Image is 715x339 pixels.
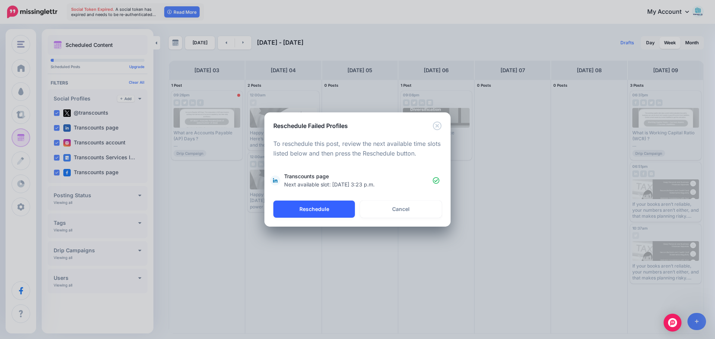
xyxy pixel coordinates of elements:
[284,181,375,188] span: Next available slot: [DATE] 3:23 p.m.
[284,172,433,189] span: Transcounts page
[272,172,443,189] a: Transcounts page Next available slot: [DATE] 3:23 p.m.
[273,201,355,218] button: Reschedule
[360,201,442,218] a: Cancel
[273,121,348,130] h5: Reschedule Failed Profiles
[664,314,681,332] div: Open Intercom Messenger
[433,121,442,131] button: Close
[273,139,442,159] p: To reschedule this post, review the next available time slots listed below and then press the Res...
